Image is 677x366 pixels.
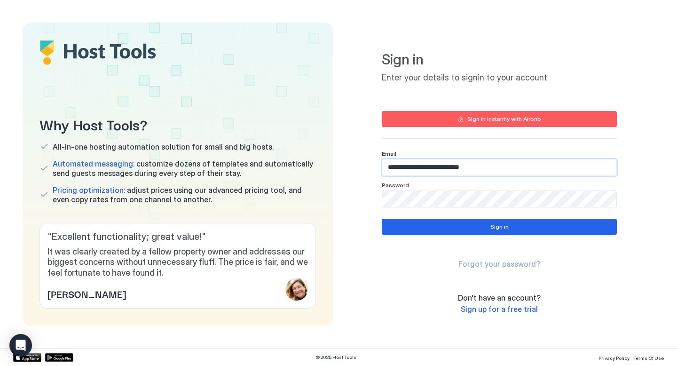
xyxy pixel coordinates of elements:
[633,355,664,361] span: Terms Of Use
[9,334,32,357] div: Open Intercom Messenger
[382,111,617,127] button: Sign in instantly with Airbnb
[382,150,396,157] span: Email
[382,72,617,83] span: Enter your details to signin to your account
[285,278,308,301] div: profile
[53,142,274,151] span: All-in-one hosting automation solution for small and big hosts.
[53,159,134,168] span: Automated messaging:
[47,286,126,301] span: [PERSON_NAME]
[13,353,41,362] a: App Store
[45,353,73,362] a: Google Play Store
[458,293,541,302] span: Don't have an account?
[315,354,356,360] span: © 2025 Host Tools
[382,51,617,69] span: Sign in
[47,247,308,278] span: It was clearly created by a fellow property owner and addresses our biggest concerns without unne...
[633,352,664,362] a: Terms Of Use
[53,159,316,178] span: customize dozens of templates and automatically send guests messages during every step of their s...
[598,355,630,361] span: Privacy Policy
[382,219,617,235] button: Sign in
[458,259,540,269] a: Forgot your password?
[53,185,125,195] span: Pricing optimization:
[490,223,509,231] div: Sign in
[461,304,538,314] a: Sign up for a free trial
[467,115,541,123] div: Sign in instantly with Airbnb
[53,185,316,204] span: adjust prices using our advanced pricing tool, and even copy rates from one channel to another.
[598,352,630,362] a: Privacy Policy
[382,182,409,189] span: Password
[39,113,316,135] span: Why Host Tools?
[382,159,616,175] input: Input Field
[47,231,308,243] span: " Excellent functionality; great value! "
[382,191,616,207] input: Input Field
